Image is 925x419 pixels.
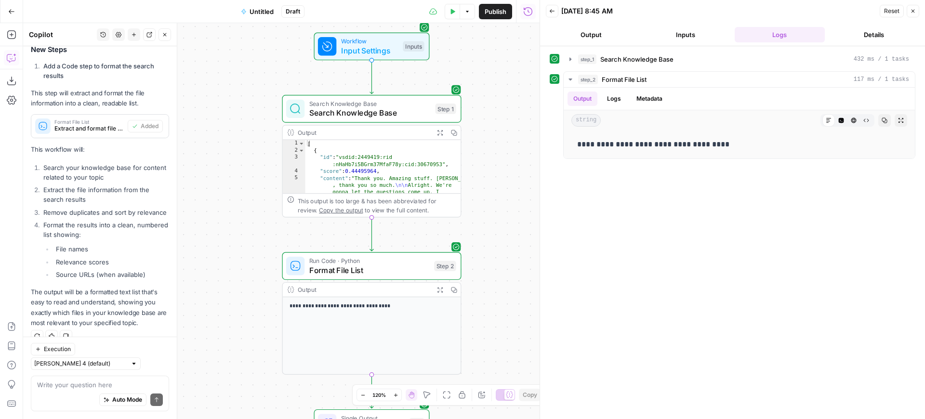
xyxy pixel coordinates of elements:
[370,60,373,94] g: Edge from start to step_1
[29,30,94,39] div: Copilot
[282,95,462,217] div: Search Knowledge BaseSearch Knowledge BaseStep 1Output[ { "id":"vsdid:2449419:rid :nHaHb7i5BGrm37...
[523,391,537,399] span: Copy
[370,375,373,408] g: Edge from step_2 to end
[235,4,279,19] button: Untitled
[436,104,456,114] div: Step 1
[298,128,430,137] div: Output
[53,244,169,254] li: File names
[41,185,169,204] li: Extract the file information from the search results
[578,75,598,84] span: step_2
[854,55,909,64] span: 432 ms / 1 tasks
[53,270,169,279] li: Source URLs (when available)
[41,163,169,182] li: Search your knowledge base for content related to your topic
[99,393,146,406] button: Auto Mode
[31,343,75,355] button: Execution
[546,27,636,42] button: Output
[309,256,430,265] span: Run Code · Python
[600,54,674,64] span: Search Knowledge Base
[578,54,596,64] span: step_1
[43,62,154,79] strong: Add a Code step to format the search results
[564,88,915,158] div: 117 ms / 1 tasks
[54,119,124,124] span: Format File List
[631,92,668,106] button: Metadata
[735,27,825,42] button: Logs
[309,99,431,108] span: Search Knowledge Base
[519,389,541,401] button: Copy
[601,92,627,106] button: Logs
[298,285,430,294] div: Output
[640,27,731,42] button: Inputs
[44,345,71,354] span: Execution
[128,120,163,132] button: Added
[319,207,363,213] span: Copy the output
[282,33,462,61] div: WorkflowInput SettingsInputs
[309,264,430,276] span: Format File List
[564,52,915,67] button: 432 ms / 1 tasks
[298,196,456,214] div: This output is too large & has been abbreviated for review. to view the full content.
[41,220,169,279] li: Format the results into a clean, numbered list showing:
[283,168,305,174] div: 4
[372,391,386,399] span: 120%
[564,72,915,87] button: 117 ms / 1 tasks
[283,140,305,147] div: 1
[250,7,274,16] span: Untitled
[41,208,169,217] li: Remove duplicates and sort by relevance
[403,41,424,52] div: Inputs
[31,287,169,328] p: The output will be a formatted text list that's easy to read and understand, showing you exactly ...
[854,75,909,84] span: 117 ms / 1 tasks
[53,257,169,267] li: Relevance scores
[485,7,506,16] span: Publish
[341,37,398,46] span: Workflow
[298,147,304,154] span: Toggle code folding, rows 2 through 6
[286,7,300,16] span: Draft
[434,261,456,272] div: Step 2
[31,88,169,108] p: This step will extract and format the file information into a clean, readable list.
[370,218,373,251] g: Edge from step_1 to step_2
[298,140,304,147] span: Toggle code folding, rows 1 through 7
[54,124,124,133] span: Extract and format file names and metadata from search results into a clean list
[568,92,597,106] button: Output
[341,45,398,56] span: Input Settings
[31,43,169,56] h3: New Steps
[283,154,305,168] div: 3
[309,107,431,118] span: Search Knowledge Base
[34,359,127,368] input: Claude Sonnet 4 (default)
[31,144,169,155] p: This workflow will:
[141,122,159,131] span: Added
[884,7,899,15] span: Reset
[829,27,919,42] button: Details
[880,5,904,17] button: Reset
[479,4,512,19] button: Publish
[112,395,142,404] span: Auto Mode
[602,75,647,84] span: Format File List
[571,114,601,127] span: string
[283,147,305,154] div: 2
